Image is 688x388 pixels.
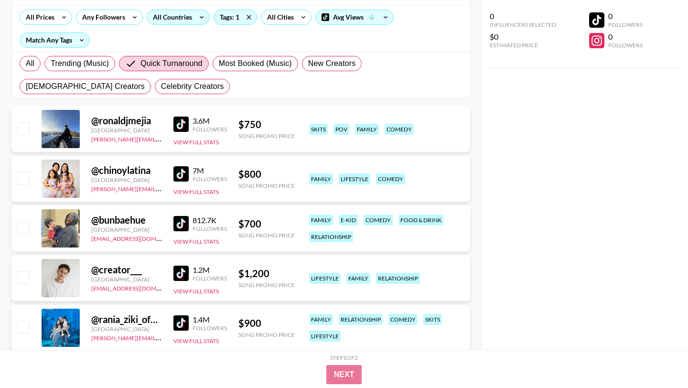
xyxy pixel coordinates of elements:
[316,10,393,24] div: Avg Views
[20,33,89,47] div: Match Any Tags
[173,266,189,281] img: TikTok
[91,325,162,333] div: [GEOGRAPHIC_DATA]
[309,314,333,325] div: family
[333,124,349,135] div: pov
[193,175,227,183] div: Followers
[376,273,420,284] div: relationship
[91,313,162,325] div: @ rania_ziki_official
[161,81,224,92] span: Celebrity Creators
[91,264,162,276] div: @ creator___
[91,226,162,233] div: [GEOGRAPHIC_DATA]
[91,134,233,143] a: [PERSON_NAME][EMAIL_ADDRESS][DOMAIN_NAME]
[309,231,353,242] div: relationship
[423,314,442,325] div: skits
[173,337,219,345] button: View Full Stats
[20,10,56,24] div: All Prices
[193,225,227,232] div: Followers
[76,10,127,24] div: Any Followers
[147,10,194,24] div: All Countries
[376,173,405,184] div: comedy
[91,276,162,283] div: [GEOGRAPHIC_DATA]
[398,215,443,226] div: food & drink
[238,168,295,180] div: $ 800
[309,331,341,342] div: lifestyle
[193,116,227,126] div: 3.6M
[490,32,556,42] div: $0
[140,58,203,69] span: Quick Turnaround
[355,124,379,135] div: family
[309,273,341,284] div: lifestyle
[608,11,643,21] div: 0
[173,139,219,146] button: View Full Stats
[608,21,643,28] div: Followers
[238,317,295,329] div: $ 900
[173,216,189,231] img: TikTok
[490,42,556,49] div: Estimated Price
[238,132,295,140] div: Song Promo Price
[326,365,362,384] button: Next
[490,21,556,28] div: Influencers Selected
[173,238,219,245] button: View Full Stats
[26,58,34,69] span: All
[193,216,227,225] div: 812.7K
[91,164,162,176] div: @ chinoylatina
[214,10,257,24] div: Tags: 1
[388,314,418,325] div: comedy
[91,183,233,193] a: [PERSON_NAME][EMAIL_ADDRESS][DOMAIN_NAME]
[608,42,643,49] div: Followers
[238,331,295,338] div: Song Promo Price
[346,273,370,284] div: family
[308,58,356,69] span: New Creators
[385,124,414,135] div: comedy
[608,32,643,42] div: 0
[193,265,227,275] div: 1.2M
[193,275,227,282] div: Followers
[173,288,219,295] button: View Full Stats
[309,173,333,184] div: family
[339,173,370,184] div: lifestyle
[91,333,233,342] a: [PERSON_NAME][EMAIL_ADDRESS][DOMAIN_NAME]
[640,340,677,377] iframe: Drift Widget Chat Controller
[238,218,295,230] div: $ 700
[51,58,109,69] span: Trending (Music)
[91,115,162,127] div: @ ronaldjmejia
[261,10,296,24] div: All Cities
[91,214,162,226] div: @ bunbaehue
[490,11,556,21] div: 0
[173,117,189,132] img: TikTok
[193,315,227,324] div: 1.4M
[339,215,358,226] div: e-kid
[238,232,295,239] div: Song Promo Price
[173,315,189,331] img: TikTok
[91,233,187,242] a: [EMAIL_ADDRESS][DOMAIN_NAME]
[193,324,227,332] div: Followers
[193,166,227,175] div: 7M
[339,314,383,325] div: relationship
[91,283,187,292] a: [EMAIL_ADDRESS][DOMAIN_NAME]
[309,215,333,226] div: family
[238,182,295,189] div: Song Promo Price
[26,81,145,92] span: [DEMOGRAPHIC_DATA] Creators
[219,58,292,69] span: Most Booked (Music)
[309,124,328,135] div: skits
[173,188,219,195] button: View Full Stats
[91,176,162,183] div: [GEOGRAPHIC_DATA]
[330,354,358,361] div: Step 1 of 2
[364,215,393,226] div: comedy
[238,119,295,130] div: $ 750
[91,127,162,134] div: [GEOGRAPHIC_DATA]
[238,281,295,289] div: Song Promo Price
[173,166,189,182] img: TikTok
[193,126,227,133] div: Followers
[238,268,295,280] div: $ 1,200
